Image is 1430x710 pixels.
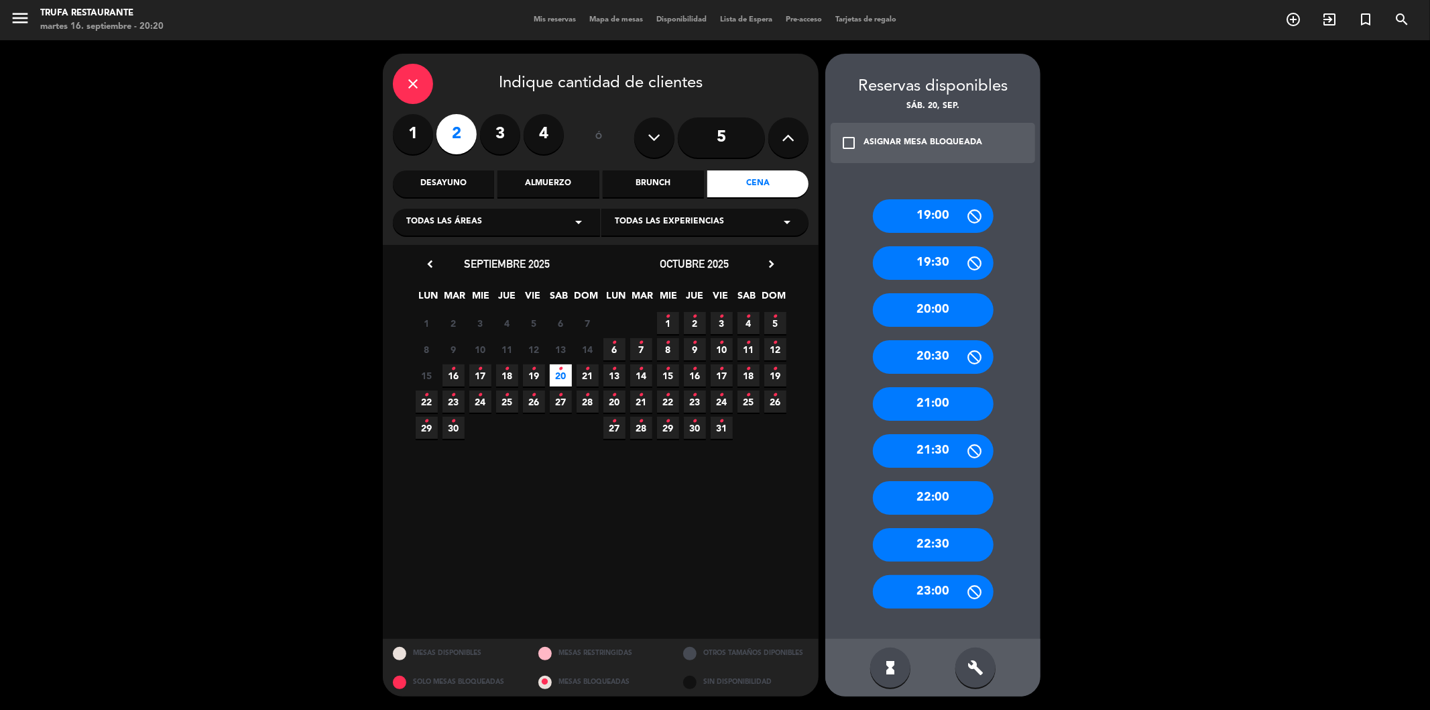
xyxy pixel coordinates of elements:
[405,76,421,92] i: close
[393,170,494,197] div: Desayuno
[505,385,510,406] i: •
[873,340,994,374] div: 20:30
[773,306,778,327] i: •
[603,170,704,197] div: Brunch
[764,338,786,360] span: 12
[825,74,1040,100] div: Reservas disponibles
[639,385,644,406] i: •
[657,312,679,334] span: 1
[10,8,30,28] i: menu
[612,385,617,406] i: •
[719,385,724,406] i: •
[416,417,438,439] span: 29
[882,660,898,676] i: hourglass_full
[550,312,572,334] span: 6
[615,215,724,229] span: Todas las experiencias
[524,114,564,154] label: 4
[522,288,544,310] span: VIE
[603,391,625,413] span: 20
[577,364,599,387] span: 21
[442,312,465,334] span: 2
[577,114,621,161] div: ó
[693,411,697,432] i: •
[577,312,599,334] span: 7
[523,312,545,334] span: 5
[416,338,438,360] span: 8
[523,391,545,413] span: 26
[746,332,751,354] i: •
[528,639,674,668] div: MESAS RESTRINGIDAS
[711,364,733,387] span: 17
[548,288,571,310] span: SAB
[764,391,786,413] span: 26
[684,391,706,413] span: 23
[746,385,751,406] i: •
[673,639,819,668] div: OTROS TAMAÑOS DIPONIBLES
[684,312,706,334] span: 2
[523,364,545,387] span: 19
[444,288,466,310] span: MAR
[550,364,572,387] span: 20
[585,385,590,406] i: •
[873,199,994,233] div: 19:00
[710,288,732,310] span: VIE
[469,338,491,360] span: 10
[451,385,456,406] i: •
[873,387,994,421] div: 21:00
[657,364,679,387] span: 15
[496,391,518,413] span: 25
[736,288,758,310] span: SAB
[773,385,778,406] i: •
[673,668,819,697] div: SIN DISPONIBILIDAD
[40,7,164,20] div: Trufa Restaurante
[657,417,679,439] span: 29
[658,288,680,310] span: MIE
[603,364,625,387] span: 13
[383,668,528,697] div: SOLO MESAS BLOQUEADAS
[575,288,597,310] span: DOM
[550,391,572,413] span: 27
[764,257,778,271] i: chevron_right
[496,338,518,360] span: 11
[558,358,563,380] i: •
[605,288,628,310] span: LUN
[496,312,518,334] span: 4
[779,214,795,230] i: arrow_drop_down
[873,575,994,609] div: 23:00
[464,257,550,270] span: septiembre 2025
[550,338,572,360] span: 13
[693,385,697,406] i: •
[383,639,528,668] div: MESAS DISPONIBLES
[657,338,679,360] span: 8
[693,332,697,354] i: •
[873,293,994,327] div: 20:00
[424,411,429,432] i: •
[442,364,465,387] span: 16
[773,358,778,380] i: •
[406,215,482,229] span: Todas las áreas
[825,100,1040,113] div: sáb. 20, sep.
[711,391,733,413] span: 24
[684,338,706,360] span: 9
[639,358,644,380] i: •
[639,411,644,432] i: •
[10,8,30,33] button: menu
[469,312,491,334] span: 3
[630,364,652,387] span: 14
[532,358,536,380] i: •
[719,332,724,354] i: •
[393,114,433,154] label: 1
[1285,11,1301,28] i: add_circle_outline
[527,16,583,23] span: Mis reservas
[719,358,724,380] i: •
[711,417,733,439] span: 31
[684,417,706,439] span: 30
[436,114,477,154] label: 2
[764,312,786,334] span: 5
[666,411,670,432] i: •
[469,364,491,387] span: 17
[497,170,599,197] div: Almuerzo
[416,364,438,387] span: 15
[451,358,456,380] i: •
[841,135,857,151] i: check_box_outline_blank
